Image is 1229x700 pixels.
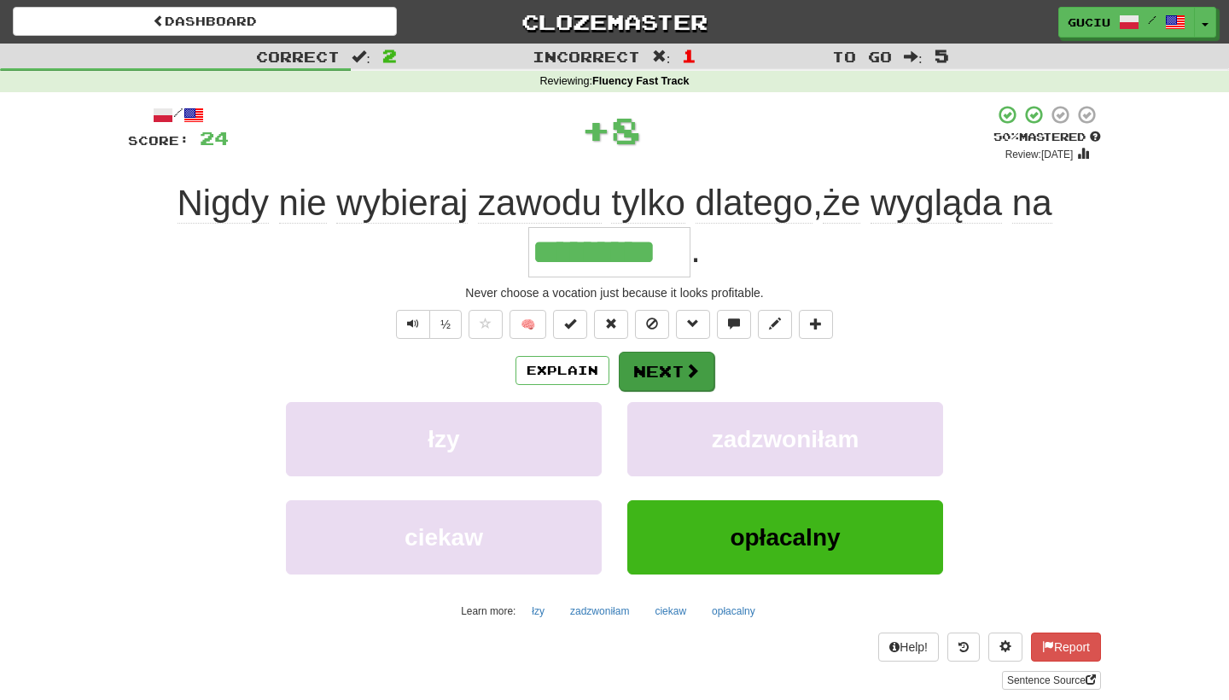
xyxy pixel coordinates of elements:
[522,598,554,624] button: łzy
[533,48,640,65] span: Incorrect
[279,183,327,224] span: nie
[730,524,840,551] span: opłacalny
[1012,183,1052,224] span: na
[128,104,229,125] div: /
[676,310,710,339] button: Grammar (alt+g)
[712,426,859,452] span: zadzwoniłam
[717,310,751,339] button: Discuss sentence (alt+u)
[592,75,689,87] strong: Fluency Fast Track
[682,45,696,66] span: 1
[1002,671,1101,690] a: Sentence Source
[178,183,1052,224] span: ,
[635,310,669,339] button: Ignore sentence (alt+i)
[1031,633,1101,662] button: Report
[799,310,833,339] button: Add to collection (alt+a)
[336,183,468,224] span: wybieraj
[396,310,430,339] button: Play sentence audio (ctl+space)
[561,598,638,624] button: zadzwoniłam
[553,310,587,339] button: Set this sentence to 100% Mastered (alt+m)
[611,108,641,151] span: 8
[696,183,813,224] span: dlatego
[878,633,939,662] button: Help!
[1068,15,1110,30] span: Guciu
[393,310,462,339] div: Text-to-speech controls
[702,598,765,624] button: opłacalny
[1148,14,1156,26] span: /
[405,524,483,551] span: ciekaw
[832,48,892,65] span: To go
[200,127,229,149] span: 24
[935,45,949,66] span: 5
[286,402,602,476] button: łzy
[611,183,684,224] span: tylko
[904,50,923,64] span: :
[478,183,602,224] span: zawodu
[461,605,515,617] small: Learn more:
[1058,7,1195,38] a: Guciu /
[690,230,701,270] span: .
[128,133,189,148] span: Score:
[871,183,1002,224] span: wygląda
[758,310,792,339] button: Edit sentence (alt+d)
[428,426,459,452] span: łzy
[627,402,943,476] button: zadzwoniłam
[352,50,370,64] span: :
[515,356,609,385] button: Explain
[947,633,980,662] button: Round history (alt+y)
[581,104,611,155] span: +
[1005,149,1074,160] small: Review: [DATE]
[823,183,860,224] span: że
[422,7,807,37] a: Clozemaster
[510,310,546,339] button: 🧠
[256,48,340,65] span: Correct
[429,310,462,339] button: ½
[627,500,943,575] button: opłacalny
[619,352,714,391] button: Next
[286,500,602,575] button: ciekaw
[652,50,671,64] span: :
[993,130,1019,143] span: 50 %
[469,310,503,339] button: Favorite sentence (alt+f)
[178,183,269,224] span: Nigdy
[594,310,628,339] button: Reset to 0% Mastered (alt+r)
[382,45,397,66] span: 2
[645,598,696,624] button: ciekaw
[993,130,1101,145] div: Mastered
[128,284,1101,301] div: Never choose a vocation just because it looks profitable.
[13,7,397,36] a: Dashboard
